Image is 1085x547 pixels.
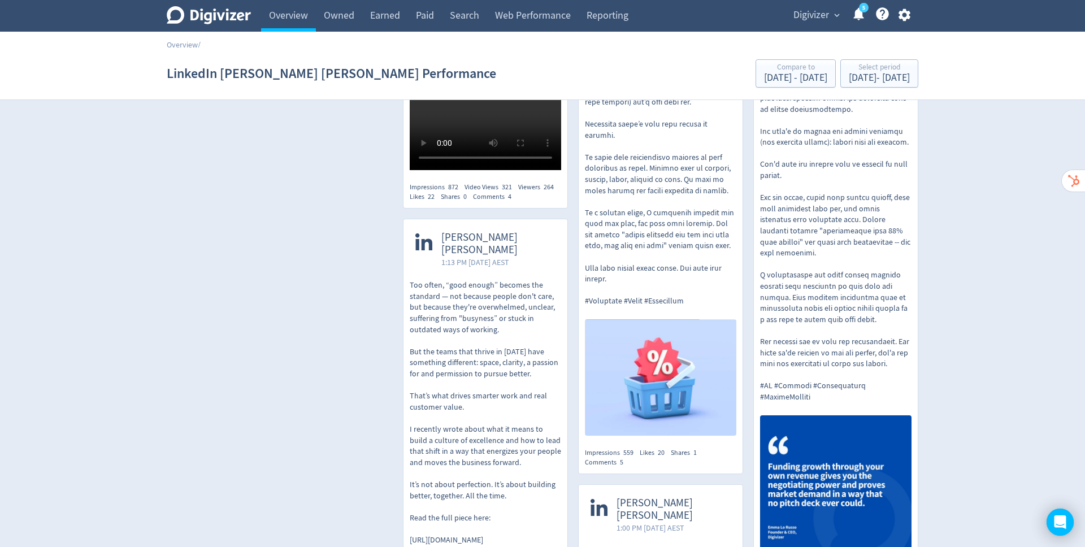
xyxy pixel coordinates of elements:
a: 5 [859,3,869,12]
div: Compare to [764,63,827,73]
div: Likes [410,192,441,202]
img: https://media.cf.digivizer.com/images/linkedin-1455007-urn:li:share:7358516331366789120-32cb2afc1... [585,319,736,436]
div: Impressions [585,448,640,458]
text: 5 [862,4,865,12]
button: Select period[DATE]- [DATE] [840,59,918,88]
span: 872 [448,183,458,192]
div: [DATE] - [DATE] [764,73,827,83]
span: [PERSON_NAME] [PERSON_NAME] [441,231,555,257]
span: 321 [502,183,512,192]
span: 264 [544,183,554,192]
div: Viewers [518,183,560,192]
div: Comments [473,192,518,202]
span: 1:00 PM [DATE] AEST [617,522,731,533]
div: Shares [671,448,703,458]
span: 22 [428,192,435,201]
span: 0 [463,192,467,201]
span: 5 [620,458,623,467]
div: [DATE] - [DATE] [849,73,910,83]
button: Compare to[DATE] - [DATE] [756,59,836,88]
button: Digivizer [789,6,843,24]
span: 559 [623,448,633,457]
div: Likes [640,448,671,458]
span: Digivizer [793,6,829,24]
div: Shares [441,192,473,202]
span: / [198,40,201,50]
span: 1:13 PM [DATE] AEST [441,257,555,268]
div: Open Intercom Messenger [1047,509,1074,536]
span: 4 [508,192,511,201]
span: 20 [658,448,665,457]
div: Select period [849,63,910,73]
div: Impressions [410,183,465,192]
span: expand_more [832,10,842,20]
span: [PERSON_NAME] [PERSON_NAME] [617,497,731,523]
span: 1 [693,448,697,457]
div: Video Views [465,183,518,192]
div: Comments [585,458,630,467]
h1: LinkedIn [PERSON_NAME] [PERSON_NAME] Performance [167,55,496,92]
a: Overview [167,40,198,50]
p: Too often, “good enough” becomes the standard — not because people don't care, but because they'r... [410,280,561,545]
